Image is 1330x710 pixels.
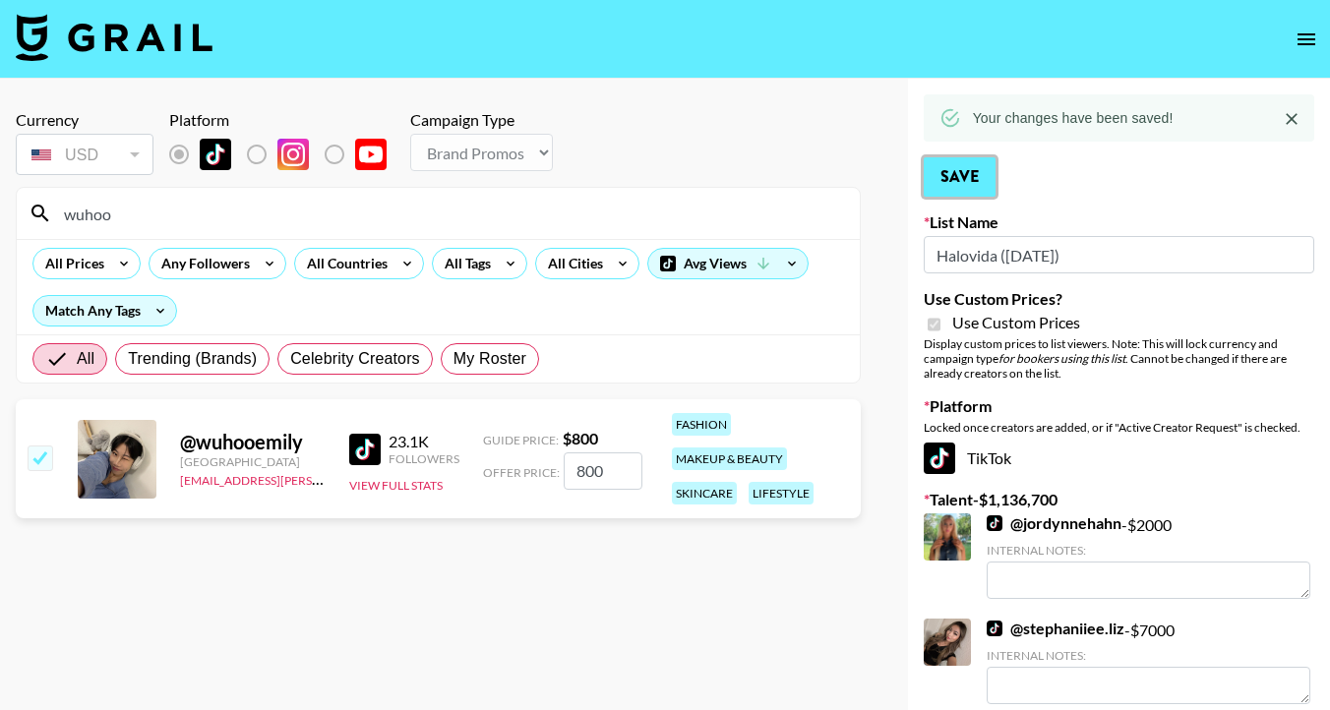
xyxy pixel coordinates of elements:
[355,139,387,170] img: YouTube
[973,100,1174,136] div: Your changes have been saved!
[924,396,1314,416] label: Platform
[648,249,808,278] div: Avg Views
[150,249,254,278] div: Any Followers
[180,430,326,454] div: @ wuhooemily
[389,432,459,451] div: 23.1K
[987,648,1310,663] div: Internal Notes:
[410,110,553,130] div: Campaign Type
[987,621,1002,636] img: TikTok
[16,130,153,179] div: Currency is locked to USD
[453,347,526,371] span: My Roster
[200,139,231,170] img: TikTok
[952,313,1080,332] span: Use Custom Prices
[349,434,381,465] img: TikTok
[987,619,1124,638] a: @stephaniiee.liz
[987,513,1310,599] div: - $ 2000
[349,478,443,493] button: View Full Stats
[924,289,1314,309] label: Use Custom Prices?
[290,347,420,371] span: Celebrity Creators
[295,249,392,278] div: All Countries
[16,110,153,130] div: Currency
[672,482,737,504] div: skincare
[277,139,309,170] img: Instagram
[672,413,731,436] div: fashion
[169,134,402,175] div: List locked to TikTok.
[987,513,1121,533] a: @jordynnehahn
[33,249,108,278] div: All Prices
[433,249,495,278] div: All Tags
[483,465,560,480] span: Offer Price:
[33,296,176,325] div: Match Any Tags
[987,619,1310,704] div: - $ 7000
[749,482,814,504] div: lifestyle
[924,336,1314,381] div: Display custom prices to list viewers. Note: This will lock currency and campaign type . Cannot b...
[20,138,150,172] div: USD
[389,451,459,466] div: Followers
[1287,20,1326,59] button: open drawer
[77,347,94,371] span: All
[536,249,607,278] div: All Cities
[998,351,1125,366] em: for bookers using this list
[128,347,257,371] span: Trending (Brands)
[987,515,1002,531] img: TikTok
[672,447,787,470] div: makeup & beauty
[180,454,326,469] div: [GEOGRAPHIC_DATA]
[924,212,1314,232] label: List Name
[987,543,1310,558] div: Internal Notes:
[924,490,1314,509] label: Talent - $ 1,136,700
[52,198,848,229] input: Search by User Name
[483,433,559,447] span: Guide Price:
[16,14,212,61] img: Grail Talent
[563,429,598,447] strong: $ 800
[924,443,955,474] img: TikTok
[924,420,1314,435] div: Locked once creators are added, or if "Active Creator Request" is checked.
[564,452,642,490] input: 800
[924,157,996,197] button: Save
[1277,104,1306,134] button: Close
[169,110,402,130] div: Platform
[924,443,1314,474] div: TikTok
[180,469,471,488] a: [EMAIL_ADDRESS][PERSON_NAME][DOMAIN_NAME]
